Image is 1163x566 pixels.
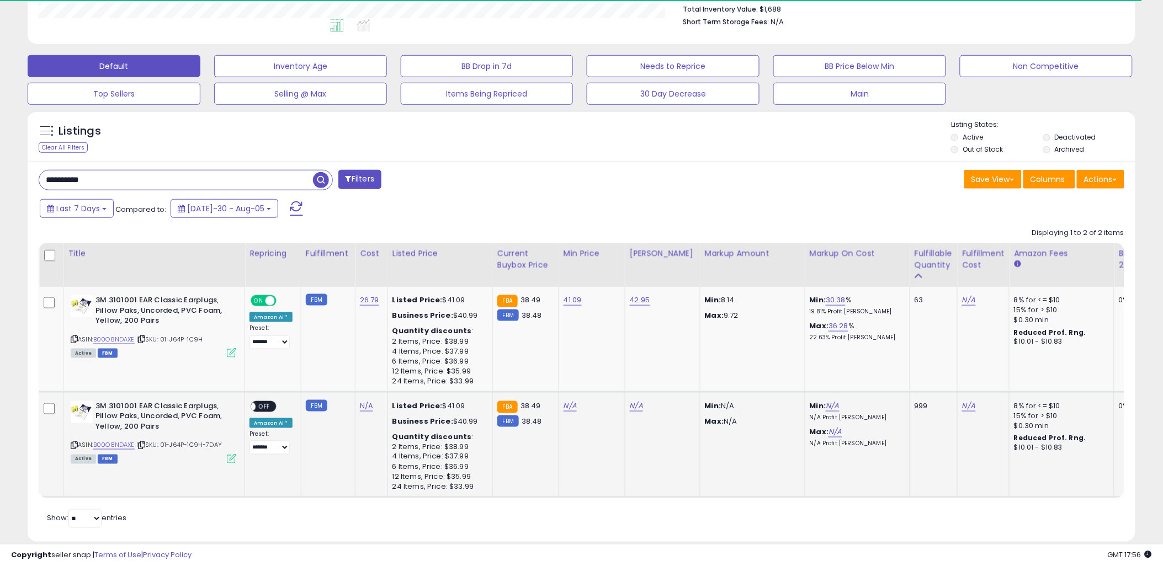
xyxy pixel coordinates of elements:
[497,295,518,307] small: FBA
[564,248,620,259] div: Min Price
[392,346,484,356] div: 4 Items, Price: $37.99
[630,248,695,259] div: [PERSON_NAME]
[360,295,379,306] a: 26.79
[497,401,518,413] small: FBA
[401,83,573,105] button: Items Being Repriced
[963,132,983,142] label: Active
[826,401,839,412] a: N/A
[71,401,236,462] div: ASIN:
[951,120,1135,130] p: Listing States:
[810,414,901,421] p: N/A Profit [PERSON_NAME]
[826,295,846,306] a: 30.38
[915,248,953,271] div: Fulfillable Quantity
[630,401,643,412] a: N/A
[1014,443,1106,452] div: $10.01 - $10.83
[249,418,293,428] div: Amazon AI *
[962,295,975,306] a: N/A
[68,248,240,259] div: Title
[522,416,542,426] span: 38.48
[1108,549,1152,560] span: 2025-08-14 17:56 GMT
[964,170,1022,189] button: Save View
[115,204,166,215] span: Compared to:
[249,324,293,349] div: Preset:
[94,549,141,560] a: Terms of Use
[810,440,901,447] p: N/A Profit [PERSON_NAME]
[256,402,273,411] span: OFF
[214,83,387,105] button: Selling @ Max
[392,310,453,321] b: Business Price:
[392,295,443,305] b: Listed Price:
[171,199,278,218] button: [DATE]-30 - Aug-05
[683,4,758,14] b: Total Inventory Value:
[306,248,351,259] div: Fulfillment
[392,295,484,305] div: $41.09
[392,482,484,492] div: 24 Items, Price: $33.99
[306,400,327,412] small: FBM
[136,440,222,449] span: | SKU: 01-J64P-1C9H-7DAY
[1023,170,1075,189] button: Columns
[771,17,784,27] span: N/A
[1014,295,1106,305] div: 8% for <= $10
[705,401,796,411] p: N/A
[1014,337,1106,346] div: $10.01 - $10.83
[187,203,264,214] span: [DATE]-30 - Aug-05
[252,296,265,306] span: ON
[392,401,484,411] div: $41.09
[95,295,230,329] b: 3M 3101001 EAR Classic Earplugs, Pillow Paks, Uncorded, PVC Foam, Yellow, 200 Pairs
[963,145,1003,154] label: Out of Stock
[93,335,135,344] a: B00O8NDAXE
[1014,259,1021,269] small: Amazon Fees.
[392,416,453,426] b: Business Price:
[392,472,484,482] div: 12 Items, Price: $35.99
[40,199,114,218] button: Last 7 Days
[962,401,975,412] a: N/A
[810,308,901,316] p: 19.81% Profit [PERSON_NAME]
[275,296,293,306] span: OFF
[1014,433,1086,442] b: Reduced Prof. Rng.
[497,248,554,271] div: Current Buybox Price
[28,83,200,105] button: Top Sellers
[392,462,484,472] div: 6 Items, Price: $36.99
[705,311,796,321] p: 9.72
[1014,315,1106,325] div: $0.30 min
[705,310,724,321] strong: Max:
[306,294,327,306] small: FBM
[1014,401,1106,411] div: 8% for <= $10
[360,401,373,412] a: N/A
[915,295,949,305] div: 63
[392,417,484,426] div: $40.99
[1014,328,1086,337] b: Reduced Prof. Rng.
[28,55,200,77] button: Default
[521,295,541,305] span: 38.49
[71,349,96,358] span: All listings currently available for purchase on Amazon
[392,401,443,411] b: Listed Price:
[392,356,484,366] div: 6 Items, Price: $36.99
[587,55,760,77] button: Needs to Reprice
[392,325,472,336] b: Quantity discounts
[1077,170,1124,189] button: Actions
[962,248,1005,271] div: Fulfillment Cost
[705,401,721,411] strong: Min:
[564,295,582,306] a: 41.09
[705,295,721,305] strong: Min:
[71,455,96,464] span: All listings currently available for purchase on Amazon
[683,2,1116,15] li: $1,688
[39,142,88,153] div: Clear All Filters
[705,417,796,426] p: N/A
[810,295,826,305] b: Min:
[95,401,230,435] b: 3M 3101001 EAR Classic Earplugs, Pillow Paks, Uncorded, PVC Foam, Yellow, 200 Pairs
[810,401,826,411] b: Min:
[1119,295,1155,305] div: 0%
[392,311,484,321] div: $40.99
[143,549,192,560] a: Privacy Policy
[683,17,769,26] b: Short Term Storage Fees:
[705,295,796,305] p: 8.14
[497,309,519,321] small: FBM
[829,321,848,332] a: 36.28
[1014,305,1106,315] div: 15% for > $10
[810,321,829,331] b: Max:
[392,442,484,452] div: 2 Items, Price: $38.99
[249,248,296,259] div: Repricing
[1032,228,1124,238] div: Displaying 1 to 2 of 2 items
[11,550,192,560] div: seller snap | |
